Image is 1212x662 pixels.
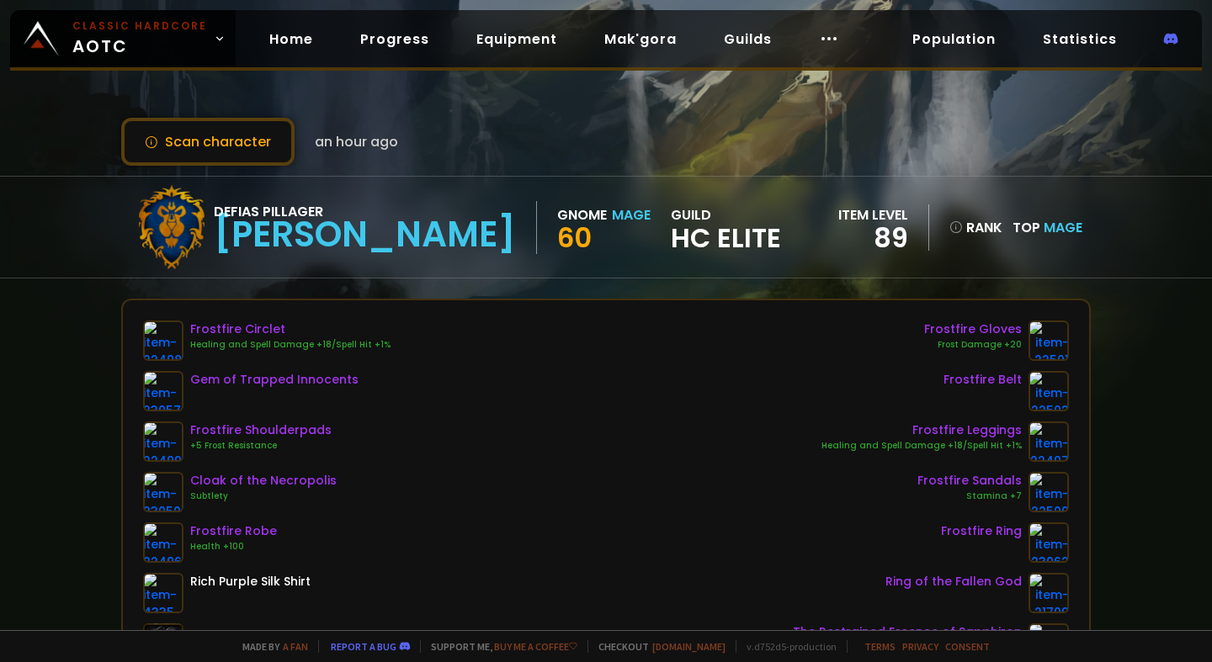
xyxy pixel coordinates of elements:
[652,640,726,653] a: [DOMAIN_NAME]
[902,640,938,653] a: Privacy
[612,204,651,225] div: Mage
[885,573,1022,591] div: Ring of the Fallen God
[591,22,690,56] a: Mak'gora
[821,439,1022,453] div: Healing and Spell Damage +18/Spell Hit +1%
[315,131,398,152] span: an hour ago
[587,640,726,653] span: Checkout
[1044,218,1082,237] span: Mage
[736,640,837,653] span: v. d752d5 - production
[949,217,1002,238] div: rank
[190,338,391,352] div: Healing and Spell Damage +18/Spell Hit +1%
[821,421,1022,439] div: Frostfire Leggings
[190,490,337,503] div: Subtlety
[710,22,785,56] a: Guilds
[214,222,516,247] div: [PERSON_NAME]
[838,225,908,251] div: 89
[331,640,396,653] a: Report a bug
[557,219,592,257] span: 60
[143,371,183,411] img: item-23057
[190,421,332,439] div: Frostfire Shoulderpads
[941,522,1022,540] div: Frostfire Ring
[232,640,308,653] span: Made by
[283,640,308,653] a: a fan
[838,204,908,225] div: item level
[924,320,1022,338] div: Frostfire Gloves
[671,225,781,251] span: HC Elite
[256,22,327,56] a: Home
[143,320,183,361] img: item-22498
[917,490,1022,503] div: Stamina +7
[190,439,332,453] div: +5 Frost Resistance
[494,640,577,653] a: Buy me a coffee
[190,472,337,490] div: Cloak of the Necropolis
[143,421,183,462] img: item-22499
[72,19,207,59] span: AOTC
[1029,573,1069,613] img: item-21709
[945,640,990,653] a: Consent
[1029,421,1069,462] img: item-22497
[143,573,183,613] img: item-4335
[190,371,359,389] div: Gem of Trapped Innocents
[944,371,1022,389] div: Frostfire Belt
[864,640,896,653] a: Terms
[190,573,311,591] div: Rich Purple Silk Shirt
[72,19,207,34] small: Classic Hardcore
[143,522,183,563] img: item-22496
[347,22,443,56] a: Progress
[420,640,577,653] span: Support me,
[463,22,571,56] a: Equipment
[1029,22,1130,56] a: Statistics
[1029,371,1069,411] img: item-22502
[10,10,236,67] a: Classic HardcoreAOTC
[924,338,1022,352] div: Frost Damage +20
[793,623,1022,641] div: The Restrained Essence of Sapphiron
[671,204,781,251] div: guild
[190,522,277,540] div: Frostfire Robe
[1029,320,1069,361] img: item-22501
[143,472,183,512] img: item-23050
[899,22,1009,56] a: Population
[190,540,277,553] div: Health +100
[1029,472,1069,512] img: item-22500
[121,118,295,166] button: Scan character
[190,320,391,338] div: Frostfire Circlet
[214,201,516,222] div: Defias Pillager
[1013,217,1082,238] div: Top
[557,204,607,225] div: Gnome
[917,472,1022,490] div: Frostfire Sandals
[1029,522,1069,563] img: item-23062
